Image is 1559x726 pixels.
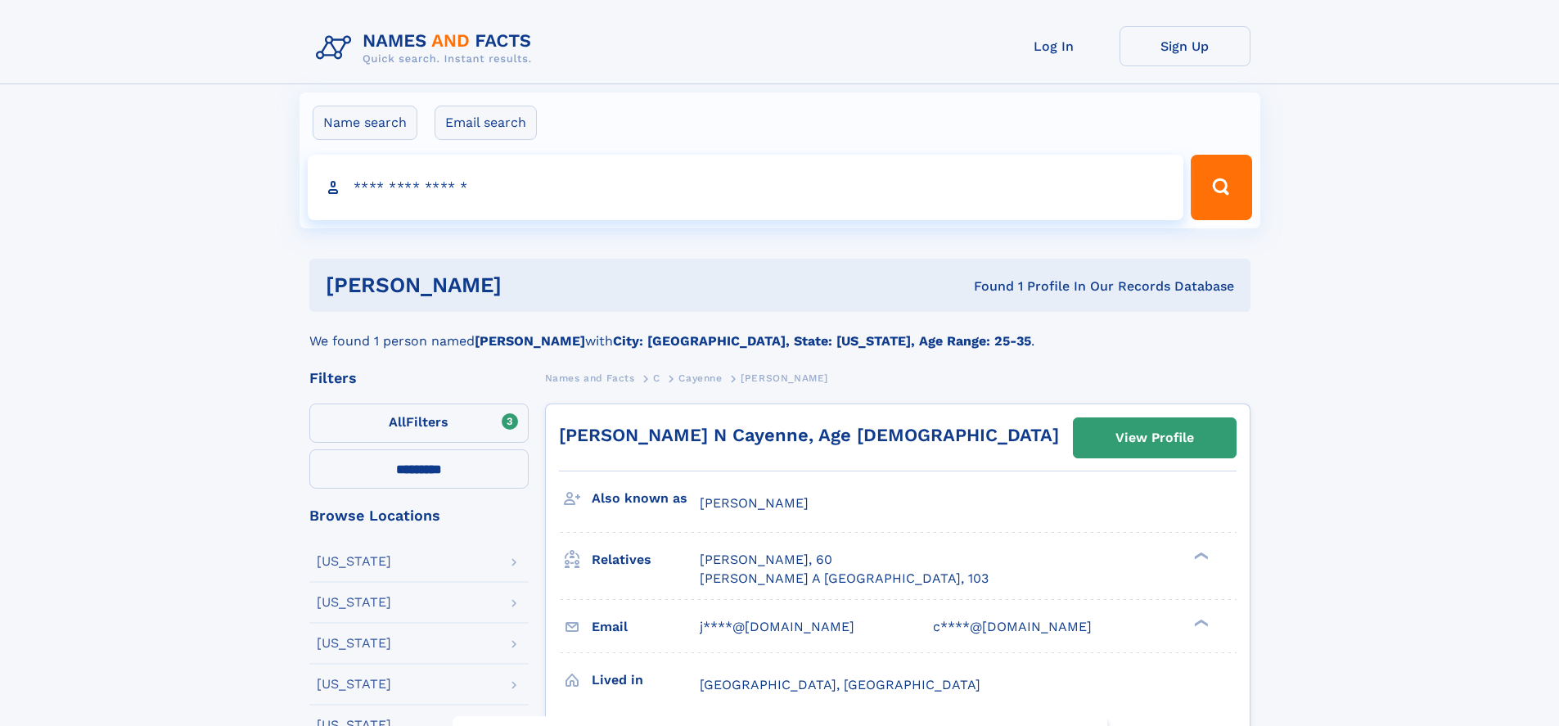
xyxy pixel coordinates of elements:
[1120,26,1250,66] a: Sign Up
[313,106,417,140] label: Name search
[678,368,722,388] a: Cayenne
[545,368,635,388] a: Names and Facts
[592,666,700,694] h3: Lived in
[653,372,660,384] span: C
[1190,617,1210,628] div: ❯
[653,368,660,388] a: C
[308,155,1184,220] input: search input
[389,414,406,430] span: All
[1191,155,1251,220] button: Search Button
[309,508,529,523] div: Browse Locations
[309,404,529,443] label: Filters
[1074,418,1236,458] a: View Profile
[326,275,738,295] h1: [PERSON_NAME]
[1190,551,1210,561] div: ❯
[613,333,1031,349] b: City: [GEOGRAPHIC_DATA], State: [US_STATE], Age Range: 25-35
[592,613,700,641] h3: Email
[678,372,722,384] span: Cayenne
[592,546,700,574] h3: Relatives
[309,26,545,70] img: Logo Names and Facts
[475,333,585,349] b: [PERSON_NAME]
[700,495,809,511] span: [PERSON_NAME]
[559,425,1059,445] a: [PERSON_NAME] N Cayenne, Age [DEMOGRAPHIC_DATA]
[1115,419,1194,457] div: View Profile
[700,677,980,692] span: [GEOGRAPHIC_DATA], [GEOGRAPHIC_DATA]
[737,277,1234,295] div: Found 1 Profile In Our Records Database
[309,312,1250,351] div: We found 1 person named with .
[989,26,1120,66] a: Log In
[700,551,832,569] a: [PERSON_NAME], 60
[700,570,989,588] a: [PERSON_NAME] A [GEOGRAPHIC_DATA], 103
[435,106,537,140] label: Email search
[309,371,529,386] div: Filters
[317,555,391,568] div: [US_STATE]
[317,678,391,691] div: [US_STATE]
[317,637,391,650] div: [US_STATE]
[317,596,391,609] div: [US_STATE]
[592,485,700,512] h3: Also known as
[741,372,828,384] span: [PERSON_NAME]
